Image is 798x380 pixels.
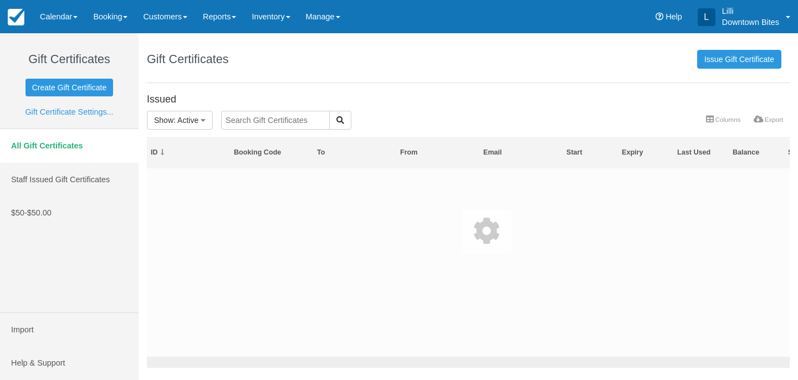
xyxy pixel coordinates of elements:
span: $50 [11,208,24,217]
div: L [698,8,715,26]
a: Create Gift Certificate [25,79,114,96]
a: Issue Gift Certificate [697,50,781,69]
h1: Gift Certificates [147,53,229,66]
p: Lilli [722,6,779,17]
span: Help [666,12,682,21]
img: checkfront-main-nav-mini-logo.png [8,9,24,25]
i: Help [656,13,663,20]
span: $50.00 [27,208,52,217]
h1: Gift Certificates [8,53,130,66]
p: Downtown Bites [722,17,779,28]
a: Gift Certificate Settings... [25,107,113,116]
